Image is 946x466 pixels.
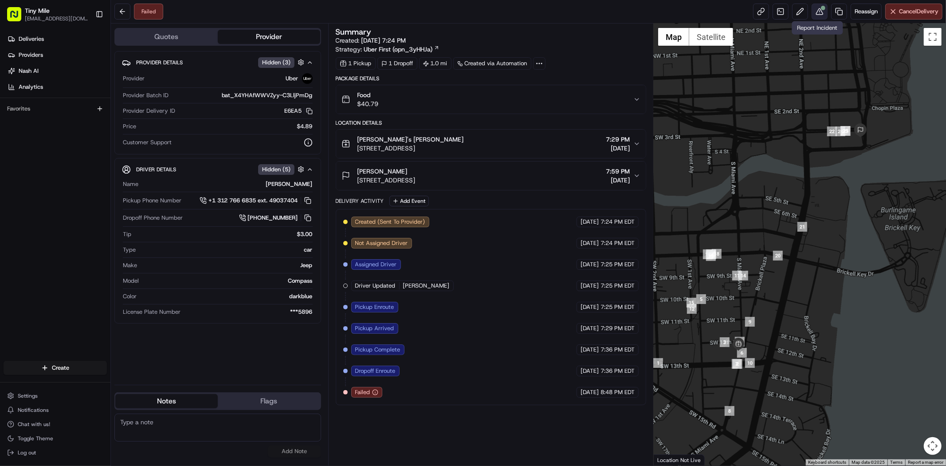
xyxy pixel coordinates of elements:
span: Not Assigned Driver [355,239,408,247]
span: [EMAIL_ADDRESS][DOMAIN_NAME] [25,15,88,22]
span: Provider Batch ID [123,91,169,99]
span: 7:36 PM EDT [601,367,635,375]
span: Provider [123,75,145,83]
div: 7 [732,359,742,369]
span: [DATE] [606,176,630,185]
span: 7:25 PM EDT [601,282,635,290]
div: Favorites [4,102,107,116]
span: Color [123,292,137,300]
span: [DATE] [581,388,599,396]
span: Log out [18,449,36,456]
span: Deliveries [19,35,44,43]
button: Show street map [658,28,689,46]
span: Provider Details [136,59,183,66]
span: [DATE] [581,324,599,332]
button: Hidden (5) [258,164,306,175]
button: Toggle Theme [4,432,107,445]
div: 19 [706,251,716,261]
div: 14 [738,271,748,280]
span: [PERSON_NAME]'s [PERSON_NAME] [357,135,464,144]
div: 5 [696,294,706,304]
a: Terms (opens in new tab) [890,460,903,465]
span: [DATE] [581,346,599,354]
span: Pickup Arrived [355,324,394,332]
span: Hidden ( 3 ) [262,59,290,67]
span: Toggle Theme [18,435,53,442]
span: Make [123,261,137,269]
div: 25 [840,126,850,136]
span: Pickup Phone Number [123,197,181,205]
span: [STREET_ADDRESS] [357,144,464,153]
img: uber-new-logo.jpeg [302,73,313,84]
button: Notifications [4,404,107,416]
span: Settings [18,392,38,399]
span: [PERSON_NAME] [403,282,450,290]
a: Nash AI [4,64,110,78]
div: 9 [745,317,755,327]
span: [DATE] [606,144,630,153]
a: Powered byPylon [63,150,107,157]
div: 11 [732,271,742,280]
div: Compass [142,277,313,285]
div: 💻 [75,130,82,137]
div: 24 [836,126,845,136]
span: Created (Sent To Provider) [355,218,425,226]
span: Type [123,246,136,254]
div: 8 [725,406,734,416]
div: [PERSON_NAME] [142,180,313,188]
span: Cancel Delivery [899,8,938,16]
span: [DATE] [581,261,599,269]
button: E6EA5 [285,107,313,115]
span: Tip [123,230,131,238]
a: Created via Automation [453,57,531,70]
button: Provider [218,30,320,44]
span: [PHONE_NUMBER] [248,214,298,222]
button: Create [4,361,107,375]
span: Map data ©2025 [852,460,885,465]
button: [PERSON_NAME]'s [PERSON_NAME][STREET_ADDRESS]7:29 PM[DATE] [336,130,646,158]
div: We're available if you need us! [30,94,112,101]
button: Start new chat [151,87,161,98]
span: Dropoff Phone Number [123,214,183,222]
span: Name [123,180,138,188]
div: Package Details [336,75,646,82]
div: Delivery Activity [336,197,384,205]
div: 10 [745,358,755,368]
span: Knowledge Base [18,129,68,138]
div: Start new chat [30,85,145,94]
img: Google [656,454,685,466]
a: Deliveries [4,32,110,46]
span: [DATE] [581,218,599,226]
span: 7:29 PM [606,135,630,144]
a: 💻API Documentation [71,125,146,141]
span: Analytics [19,83,43,91]
span: Food [357,91,379,99]
button: Provider DetailsHidden (3) [122,55,314,70]
div: 16 [703,249,713,259]
span: License Plate Number [123,308,181,316]
a: Providers [4,48,110,62]
button: Tiny Mile [25,6,50,15]
span: Providers [19,51,43,59]
span: $4.89 [297,122,313,130]
div: Strategy: [336,45,440,54]
span: 7:25 PM EDT [601,261,635,269]
div: Location Details [336,119,646,126]
span: Notifications [18,407,49,414]
a: Analytics [4,80,110,94]
span: Pickup Complete [355,346,400,354]
div: 4 [735,337,745,347]
button: CancelDelivery [885,4,942,20]
button: Settings [4,390,107,402]
span: 7:24 PM EDT [601,239,635,247]
h3: Summary [336,28,372,36]
a: +1 312 766 6835 ext. 49037404 [200,196,313,205]
button: Reassign [851,4,882,20]
div: 21 [797,222,807,232]
span: Dropoff Enroute [355,367,396,375]
span: [DATE] [581,282,599,290]
span: Failed [355,388,370,396]
div: Report Incident [792,21,843,35]
a: Open this area in Google Maps (opens a new window) [656,454,685,466]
